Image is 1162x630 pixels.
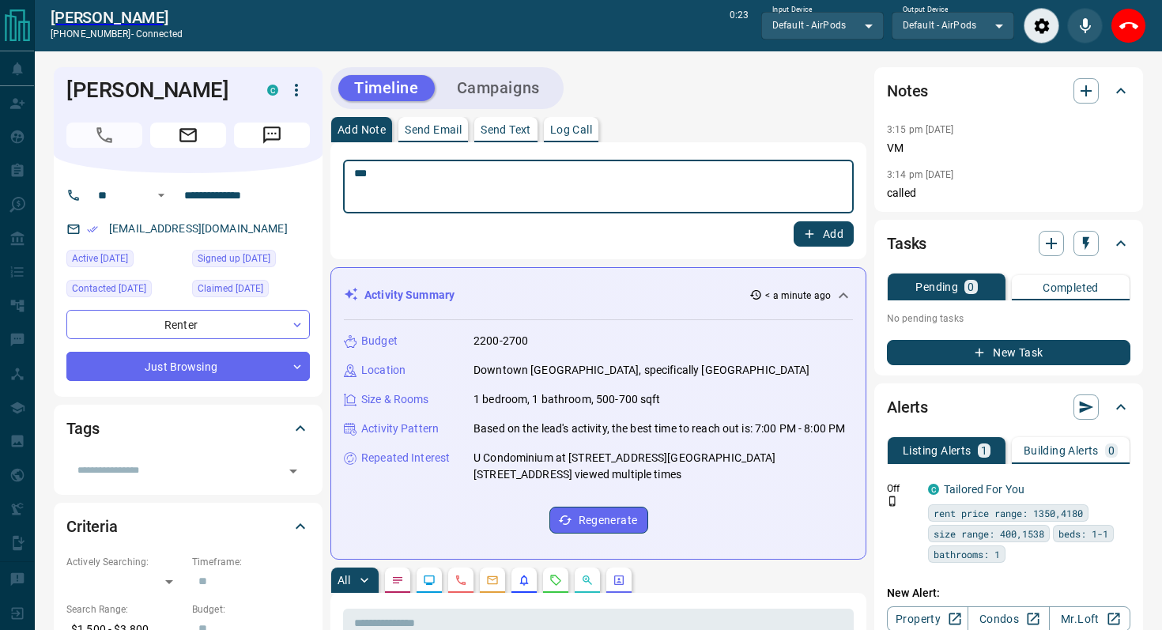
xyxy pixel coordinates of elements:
svg: Lead Browsing Activity [423,574,436,587]
div: Mute [1067,8,1103,43]
svg: Push Notification Only [887,496,898,507]
span: rent price range: 1350,4180 [934,505,1083,521]
p: 0 [968,281,974,292]
p: 1 bedroom, 1 bathroom, 500-700 sqft [473,391,661,408]
h2: Tags [66,416,99,441]
p: Based on the lead's activity, the best time to reach out is: 7:00 PM - 8:00 PM [473,421,845,437]
div: Tasks [887,224,1130,262]
div: Notes [887,72,1130,110]
p: 3:14 pm [DATE] [887,169,954,180]
button: Add [794,221,854,247]
span: size range: 400,1538 [934,526,1044,541]
span: Contacted [DATE] [72,281,146,296]
p: Repeated Interest [361,450,450,466]
div: Mon Jun 08 2020 [192,280,310,302]
h1: [PERSON_NAME] [66,77,243,103]
button: New Task [887,340,1130,365]
div: Default - AirPods [892,12,1014,39]
span: Message [234,123,310,148]
p: 2200-2700 [473,333,528,349]
p: Send Text [481,124,531,135]
div: Audio Settings [1024,8,1059,43]
p: Add Note [338,124,386,135]
span: Call [66,123,142,148]
svg: Emails [486,574,499,587]
p: < a minute ago [765,289,831,303]
p: New Alert: [887,585,1130,602]
p: Search Range: [66,602,184,617]
p: Listing Alerts [903,445,971,456]
p: 3:15 pm [DATE] [887,124,954,135]
p: All [338,575,350,586]
div: Alerts [887,388,1130,426]
svg: Requests [549,574,562,587]
p: [PHONE_NUMBER] - [51,27,183,41]
p: 1 [981,445,987,456]
p: called [887,185,1130,202]
span: bathrooms: 1 [934,546,1000,562]
p: Activity Summary [364,287,455,304]
button: Campaigns [441,75,556,101]
p: Timeframe: [192,555,310,569]
p: Building Alerts [1024,445,1099,456]
p: Activity Pattern [361,421,439,437]
div: Fri Jun 05 2020 [192,250,310,272]
svg: Email Verified [87,224,98,235]
p: Off [887,481,919,496]
a: [EMAIL_ADDRESS][DOMAIN_NAME] [109,222,288,235]
p: No pending tasks [887,307,1130,330]
span: Claimed [DATE] [198,281,263,296]
button: Open [282,460,304,482]
label: Input Device [772,5,813,15]
svg: Opportunities [581,574,594,587]
svg: Listing Alerts [518,574,530,587]
p: 0:23 [730,8,749,43]
p: Downtown [GEOGRAPHIC_DATA], specifically [GEOGRAPHIC_DATA] [473,362,810,379]
h2: Alerts [887,394,928,420]
button: Timeline [338,75,435,101]
button: Regenerate [549,507,648,534]
p: Log Call [550,124,592,135]
svg: Calls [455,574,467,587]
p: Size & Rooms [361,391,429,408]
h2: Notes [887,78,928,104]
p: U Condominium at [STREET_ADDRESS][GEOGRAPHIC_DATA] [STREET_ADDRESS] viewed multiple times [473,450,853,483]
span: beds: 1-1 [1058,526,1108,541]
div: End Call [1111,8,1146,43]
span: Signed up [DATE] [198,251,270,266]
div: condos.ca [928,484,939,495]
p: Completed [1043,282,1099,293]
p: Budget: [192,602,310,617]
p: Send Email [405,124,462,135]
div: Mon Aug 11 2025 [66,250,184,272]
div: Tags [66,409,310,447]
div: Tue Aug 12 2025 [66,280,184,302]
h2: Criteria [66,514,118,539]
p: Actively Searching: [66,555,184,569]
p: 0 [1108,445,1115,456]
button: Open [152,186,171,205]
span: Email [150,123,226,148]
div: Default - AirPods [761,12,884,39]
label: Output Device [903,5,948,15]
a: Tailored For You [944,483,1024,496]
svg: Agent Actions [613,574,625,587]
p: VM [887,140,1130,157]
h2: Tasks [887,231,926,256]
div: Criteria [66,507,310,545]
div: Just Browsing [66,352,310,381]
p: Location [361,362,406,379]
div: condos.ca [267,85,278,96]
div: Renter [66,310,310,339]
span: connected [136,28,183,40]
p: Budget [361,333,398,349]
a: [PERSON_NAME] [51,8,183,27]
div: Activity Summary< a minute ago [344,281,853,310]
svg: Notes [391,574,404,587]
p: Pending [915,281,958,292]
span: Active [DATE] [72,251,128,266]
